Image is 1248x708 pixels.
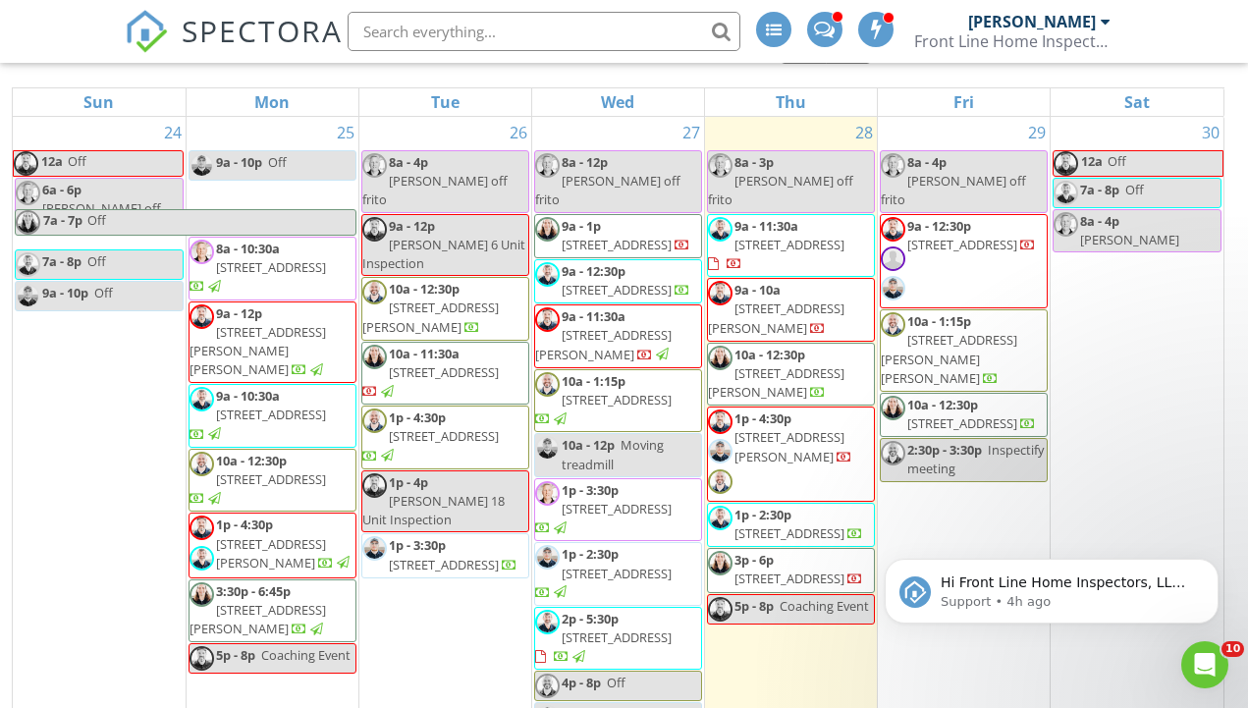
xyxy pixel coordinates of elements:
a: Wednesday [597,88,638,116]
a: 10a - 12:30p [STREET_ADDRESS][PERSON_NAME] [361,277,529,341]
span: 10a - 11:30a [389,345,460,362]
span: [PERSON_NAME] 18 Unit Inspection [362,492,505,528]
a: 9a - 11:30a [STREET_ADDRESS] [708,217,844,272]
a: 1p - 2:30p [STREET_ADDRESS] [535,545,672,600]
span: 9a - 12:30p [907,217,971,235]
span: Coaching Event [261,646,351,664]
a: 3p - 6p [STREET_ADDRESS] [707,548,875,592]
a: Monday [250,88,294,116]
a: 10a - 1:15p [STREET_ADDRESS] [534,369,702,433]
span: 5p - 8p [216,646,255,664]
img: morris_headshot.jpg [708,551,733,575]
a: 1p - 3:30p [STREET_ADDRESS] [389,536,517,572]
img: default-user-f0147aede5fd5fa78ca7ade42f37bd4542148d508eef1c3d3ea960f66861d68b.jpg [881,246,905,271]
a: 3:30p - 6:45p [STREET_ADDRESS][PERSON_NAME] [189,579,356,643]
a: Go to August 29, 2025 [1024,117,1050,148]
span: [STREET_ADDRESS][PERSON_NAME][PERSON_NAME] [190,323,326,378]
img: landen_headshot.jpg [708,439,733,463]
span: Off [1108,152,1126,170]
span: [STREET_ADDRESS] [907,236,1017,253]
a: 9a - 10:30a [STREET_ADDRESS] [189,384,356,448]
a: 10a - 12:30p [STREET_ADDRESS] [189,449,356,513]
span: [STREET_ADDRESS][PERSON_NAME] [216,535,326,572]
a: 1p - 2:30p [STREET_ADDRESS] [734,506,863,542]
span: 1p - 4:30p [389,408,446,426]
span: 9a - 10a [734,281,781,299]
a: 9a - 1p [STREET_ADDRESS] [534,214,702,258]
span: 10a - 1:15p [907,312,971,330]
img: landen_headshot.jpg [190,153,214,178]
span: 1p - 2:30p [734,506,791,523]
img: chrispy_headshot.jpg [190,646,214,671]
a: 9a - 10:30a [STREET_ADDRESS] [190,387,326,442]
span: [STREET_ADDRESS][PERSON_NAME] [190,601,326,637]
span: Moving treadmill [562,436,664,472]
a: 9a - 12:30p [STREET_ADDRESS] [562,262,690,299]
span: 3p - 6p [734,551,774,569]
img: landen_headshot.jpg [362,536,387,561]
img: morris_headshot.jpg [16,210,40,235]
a: 1p - 3:30p [STREET_ADDRESS] [535,481,672,536]
span: 4p - 8p [562,674,601,691]
span: [STREET_ADDRESS] [734,236,844,253]
span: 9a - 12p [216,304,262,322]
span: [STREET_ADDRESS] [562,565,672,582]
a: 10a - 1:15p [STREET_ADDRESS][PERSON_NAME][PERSON_NAME] [880,309,1048,392]
img: joyce_headshot.jpg [362,280,387,304]
span: 10a - 1:15p [562,372,625,390]
a: 10a - 1:15p [STREET_ADDRESS][PERSON_NAME][PERSON_NAME] [881,312,1017,387]
a: 2p - 5:30p [STREET_ADDRESS] [535,610,672,665]
a: 1p - 2:30p [STREET_ADDRESS] [534,542,702,606]
div: [PERSON_NAME] [968,12,1096,31]
span: 7a - 8p [1080,181,1119,198]
span: 8a - 3p [734,153,774,171]
img: landen_headshot.jpg [535,545,560,570]
a: 10a - 12:30p [STREET_ADDRESS] [907,396,1036,432]
span: [STREET_ADDRESS] [562,391,672,408]
img: The Best Home Inspection Software - Spectora [125,10,168,53]
a: 1p - 4:30p [STREET_ADDRESS][PERSON_NAME] [734,409,852,464]
span: [STREET_ADDRESS][PERSON_NAME] [734,428,844,464]
span: [STREET_ADDRESS] [216,406,326,423]
span: [STREET_ADDRESS][PERSON_NAME] [535,326,672,362]
span: 9a - 12p [389,217,435,235]
span: [STREET_ADDRESS] [734,570,844,587]
a: Go to August 24, 2025 [160,117,186,148]
span: [STREET_ADDRESS][PERSON_NAME] [362,299,499,335]
span: 9a - 1p [562,217,601,235]
a: 9a - 10a [STREET_ADDRESS][PERSON_NAME] [708,281,844,336]
a: SPECTORA [125,27,343,68]
a: 10a - 11:30a [STREET_ADDRESS] [362,345,499,400]
span: Coaching Event [780,597,869,615]
img: chrispy_headshot.jpg [535,307,560,332]
span: [STREET_ADDRESS] [216,470,326,488]
img: landen_headshot.jpg [881,276,905,300]
span: 8a - 4p [907,153,947,171]
a: 10a - 12:30p [STREET_ADDRESS][PERSON_NAME] [708,346,844,401]
span: Off [268,153,287,171]
span: [STREET_ADDRESS] [389,427,499,445]
img: joyce_headshot.jpg [535,372,560,397]
a: 10a - 12:30p [STREET_ADDRESS] [190,452,326,507]
a: Go to August 25, 2025 [333,117,358,148]
img: image.jpeg [16,181,40,205]
a: 10a - 12:30p [STREET_ADDRESS][PERSON_NAME] [707,343,875,407]
a: 9a - 12p [STREET_ADDRESS][PERSON_NAME][PERSON_NAME] [189,301,356,384]
a: 3p - 6p [STREET_ADDRESS] [734,551,863,587]
span: [STREET_ADDRESS][PERSON_NAME][PERSON_NAME] [881,331,1017,386]
span: 8a - 12p [562,153,608,171]
a: 1p - 3:30p [STREET_ADDRESS] [534,478,702,542]
a: Friday [950,88,978,116]
img: image.jpeg [708,153,733,178]
span: [STREET_ADDRESS] [734,524,844,542]
span: 12a [40,151,64,176]
span: Inspectify meeting [907,441,1044,477]
span: 9a - 10:30a [216,387,280,405]
a: Saturday [1120,88,1154,116]
a: 9a - 12:30p [STREET_ADDRESS] [534,259,702,303]
span: Off [87,252,106,270]
img: chuck_headshot.jpg [535,610,560,634]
